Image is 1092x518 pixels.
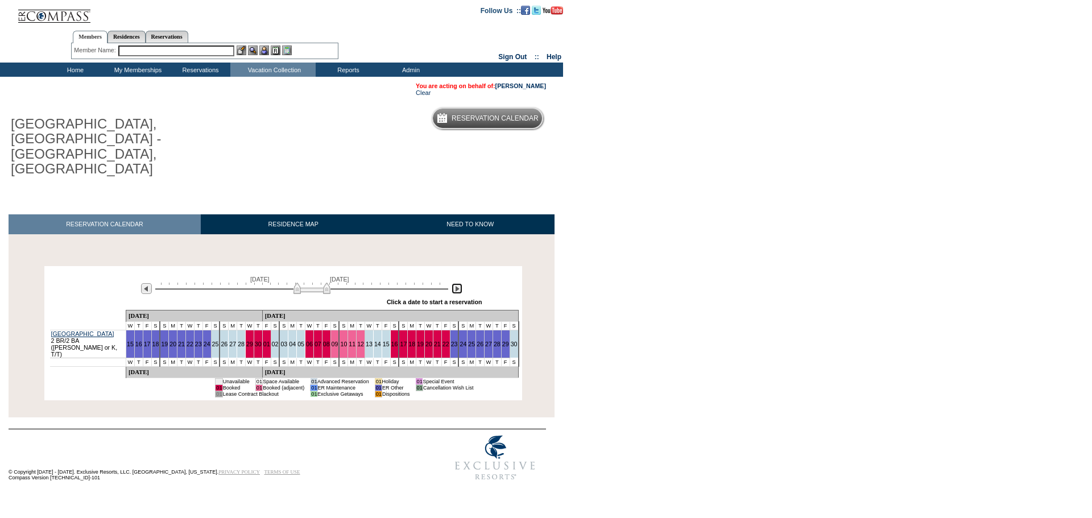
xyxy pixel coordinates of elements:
[330,358,339,366] td: S
[375,384,382,391] td: 01
[272,341,279,347] a: 02
[263,341,270,347] a: 01
[222,391,304,397] td: Lease Contract Blackout
[194,321,202,330] td: T
[107,31,146,43] a: Residences
[323,341,330,347] a: 08
[279,358,288,366] td: S
[126,310,262,321] td: [DATE]
[485,358,493,366] td: W
[451,341,458,347] a: 23
[460,341,466,347] a: 24
[280,341,287,347] a: 03
[476,321,485,330] td: T
[221,341,227,347] a: 26
[382,358,390,366] td: F
[543,6,563,15] img: Subscribe to our YouTube Channel
[382,378,410,384] td: Holiday
[195,341,202,347] a: 23
[160,358,168,366] td: S
[322,358,330,366] td: F
[468,341,475,347] a: 25
[168,63,230,77] td: Reservations
[416,378,423,384] td: 01
[74,45,118,55] div: Member Name:
[254,358,262,366] td: T
[450,358,458,366] td: S
[481,6,521,15] td: Follow Us ::
[510,321,518,330] td: S
[511,341,518,347] a: 30
[297,358,305,366] td: T
[143,358,151,366] td: F
[498,53,527,61] a: Sign Out
[229,358,237,366] td: M
[468,321,476,330] td: M
[237,358,246,366] td: T
[279,321,288,330] td: S
[317,378,369,384] td: Advanced Reservation
[216,391,222,397] td: 01
[126,358,134,366] td: W
[444,429,546,486] img: Exclusive Resorts
[433,358,441,366] td: T
[373,358,382,366] td: T
[305,358,314,366] td: W
[330,321,339,330] td: S
[202,358,211,366] td: F
[255,378,262,384] td: 01
[143,321,151,330] td: F
[134,321,143,330] td: T
[357,358,365,366] td: T
[229,341,236,347] a: 27
[452,115,539,122] h5: Reservation Calendar
[202,321,211,330] td: F
[222,384,250,391] td: Booked
[311,384,317,391] td: 01
[211,358,220,366] td: S
[216,378,222,384] td: 01
[339,321,348,330] td: S
[259,45,269,55] img: Impersonate
[433,321,441,330] td: T
[230,63,316,77] td: Vacation Collection
[9,214,201,234] a: RESERVATION CALENDAR
[185,358,194,366] td: W
[408,358,416,366] td: M
[43,63,105,77] td: Home
[146,31,188,43] a: Reservations
[161,341,168,347] a: 19
[201,214,386,234] a: RESIDENCE MAP
[458,358,467,366] td: S
[375,378,382,384] td: 01
[532,6,541,15] img: Follow us on Twitter
[126,366,262,378] td: [DATE]
[494,341,500,347] a: 28
[151,321,160,330] td: S
[271,45,280,55] img: Reservations
[297,321,305,330] td: T
[160,321,168,330] td: S
[408,321,416,330] td: M
[311,391,317,397] td: 01
[442,341,449,347] a: 22
[365,321,374,330] td: W
[169,341,176,347] a: 20
[73,31,107,43] a: Members
[374,341,381,347] a: 14
[271,358,279,366] td: S
[423,378,473,384] td: Special Event
[408,341,415,347] a: 18
[177,358,186,366] td: T
[521,6,530,15] img: Become our fan on Facebook
[262,366,518,378] td: [DATE]
[416,89,431,96] a: Clear
[185,321,194,330] td: W
[485,341,492,347] a: 27
[416,321,425,330] td: T
[391,341,398,347] a: 16
[378,63,441,77] td: Admin
[313,358,322,366] td: T
[263,378,305,384] td: Space Available
[373,321,382,330] td: T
